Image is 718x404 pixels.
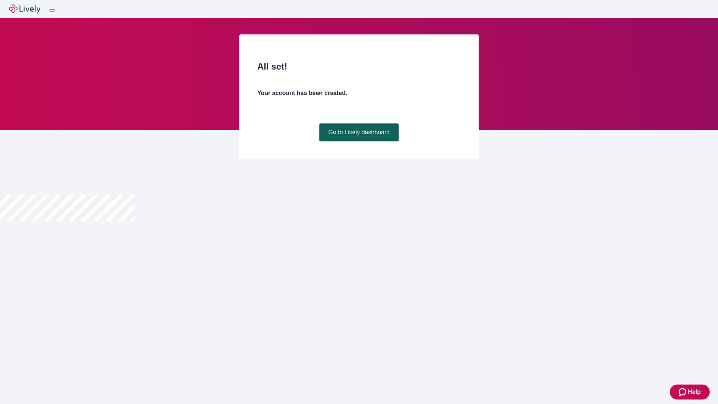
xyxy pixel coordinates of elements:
span: Help [688,388,701,397]
h2: All set! [257,60,461,73]
button: Log out [49,9,55,12]
h4: Your account has been created. [257,89,461,98]
button: Zendesk support iconHelp [670,385,710,400]
img: Lively [9,4,40,13]
svg: Zendesk support icon [679,388,688,397]
a: Go to Lively dashboard [319,123,399,141]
